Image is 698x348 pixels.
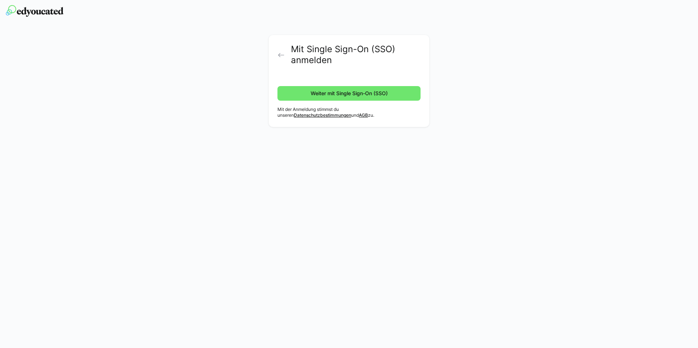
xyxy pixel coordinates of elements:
span: Weiter mit Single Sign-On (SSO) [310,90,389,97]
a: AGB [359,112,368,118]
img: edyoucated [6,5,64,17]
h2: Mit Single Sign-On (SSO) anmelden [291,44,421,66]
button: Weiter mit Single Sign-On (SSO) [277,86,421,101]
a: Datenschutzbestimmungen [294,112,351,118]
p: Mit der Anmeldung stimmst du unseren und zu. [277,107,421,118]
